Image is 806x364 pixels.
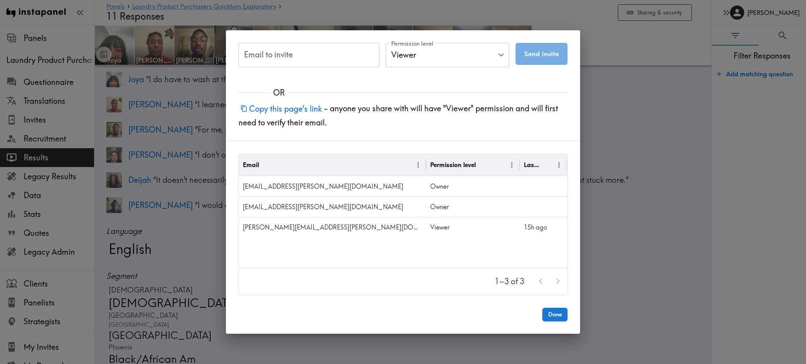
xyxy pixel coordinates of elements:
[553,159,565,171] button: Menu
[426,197,520,217] div: Owner
[238,100,324,117] button: Copy this page's link
[477,159,489,171] button: Sort
[260,159,272,171] button: Sort
[386,43,509,67] div: Viewer
[426,176,520,197] div: Owner
[426,217,520,237] div: Viewer
[239,197,426,217] div: daglys.rivas-martinez@republicahavas.com
[226,98,580,141] div: - anyone you share with will have "Viewer" permission and will first need to verify their email.
[506,159,518,171] button: Menu
[243,161,259,169] div: Email
[495,276,524,287] p: 1–3 of 3
[270,87,288,98] span: OR
[524,223,547,231] span: 15h ago
[542,308,568,321] button: Done
[524,161,540,169] div: Last Viewed
[430,161,476,169] div: Permission level
[516,43,568,65] button: Send invite
[239,217,426,237] div: liliana.caro@havasmedia.com
[239,176,426,197] div: catarina.goncalves@republicahavas.com
[541,159,553,171] button: Sort
[391,39,433,48] label: Permission level
[412,159,424,171] button: Menu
